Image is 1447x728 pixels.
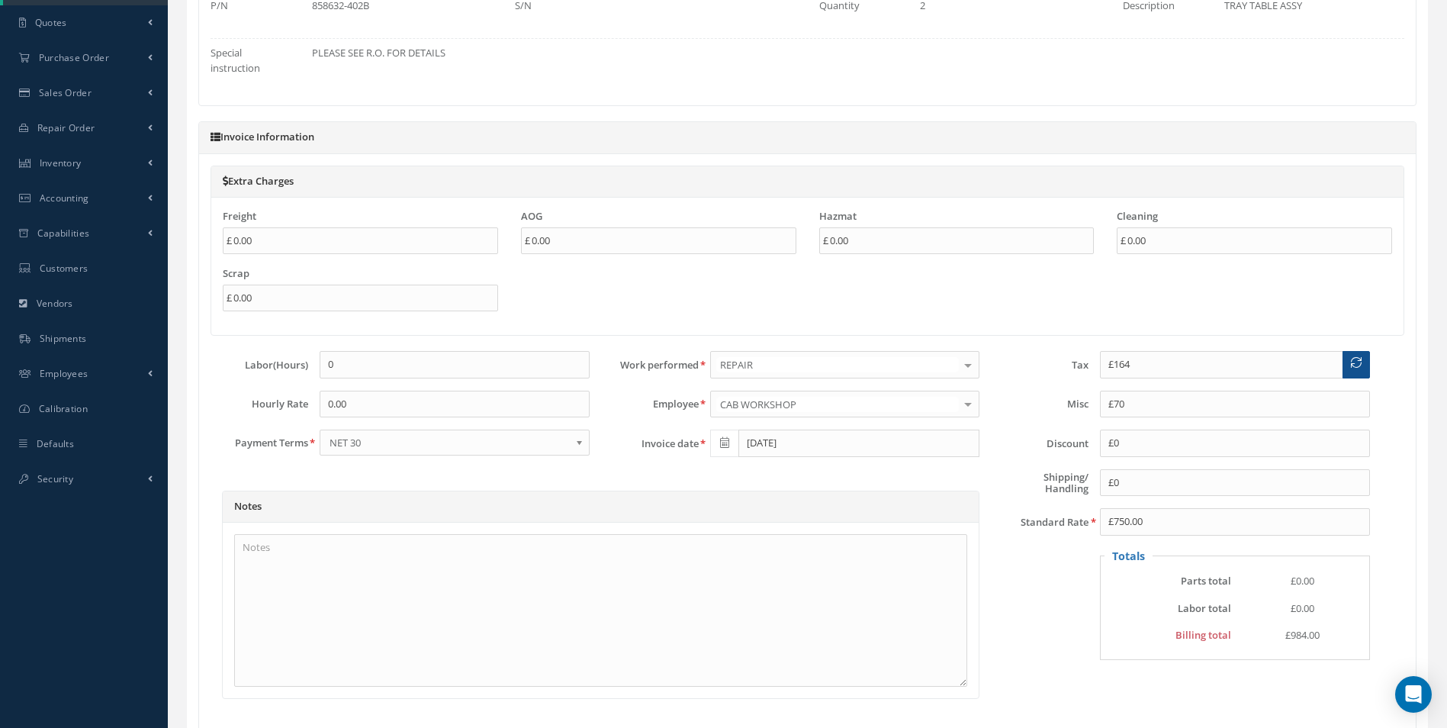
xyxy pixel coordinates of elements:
label: Discount [991,438,1088,449]
span: Customers [40,262,88,275]
span: Defaults [37,437,74,450]
label: Labor(Hours) [211,359,308,371]
legend: Totals [1105,548,1153,564]
span: CAB WORKSHOP [716,397,960,412]
label: Shipping/ Handling [991,472,1088,494]
span: PLEASE SEE R.O. FOR DETAILS [312,46,445,60]
label: Hourly Rate [211,398,308,410]
label: Freight [223,211,256,222]
span: £984.00 [1285,628,1320,642]
label: Standard Rate [991,517,1088,528]
div: Parts total = SUM of Parts subtotals [1093,574,1377,589]
span: Shipments [40,332,87,345]
label: Special instruction [199,46,301,76]
label: Hazmat [819,211,857,222]
label: Tax [991,359,1088,371]
label: AOG [521,211,542,222]
span: Sales Order [39,86,92,99]
label: Work performed [601,359,699,371]
label: Misc [991,398,1088,410]
label: Cleaning [1117,211,1158,222]
span: REPAIR [716,357,960,372]
label: Employee [601,398,699,410]
span: Repair Order [37,121,95,134]
span: NET 30 [330,433,570,452]
h5: Invoice Information [211,131,1404,143]
label: Labor total [1089,603,1231,614]
div: Labor total = Customer hourly rate * Labor(Hours) [1093,601,1377,617]
div: Open Intercom Messenger [1395,676,1432,713]
span: Employees [40,367,88,380]
span: Purchase Order [39,51,109,64]
span: Quotes [35,16,67,29]
label: Scrap [223,268,249,279]
label: Payment Terms [211,437,308,449]
a: Extra Charges [223,174,294,188]
span: £0.00 [1291,574,1314,588]
label: Billing total [1089,630,1231,641]
label: Invoice date [601,438,699,449]
span: Vendors [37,297,73,310]
span: Capabilities [37,227,90,240]
label: Parts total [1089,575,1231,587]
h5: Notes [234,501,967,513]
span: Inventory [40,156,82,169]
div: Billing total = Labor total + Parts total + Invoice tax + Shipping/Handling + Outside Service + S... [1093,628,1377,643]
span: Calibration [39,402,88,415]
span: Accounting [40,192,89,205]
span: Security [37,472,73,485]
span: £0.00 [1291,601,1314,615]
